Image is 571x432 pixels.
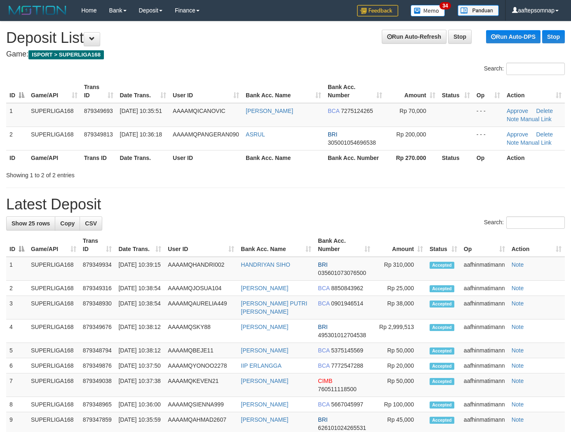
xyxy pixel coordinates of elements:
[484,216,565,229] label: Search:
[6,281,28,296] td: 2
[80,233,115,257] th: Trans ID: activate to sort column ascending
[6,127,28,150] td: 2
[461,358,508,373] td: aafhinmatimann
[84,108,113,114] span: 879349693
[382,30,446,44] a: Run Auto-Refresh
[461,296,508,319] td: aafhinmatimann
[508,233,565,257] th: Action: activate to sort column ascending
[28,233,80,257] th: Game/API: activate to sort column ascending
[318,401,329,408] span: BCA
[506,216,565,229] input: Search:
[6,397,28,412] td: 8
[430,301,454,308] span: Accepted
[115,319,164,343] td: [DATE] 10:38:12
[80,216,102,230] a: CSV
[6,233,28,257] th: ID: activate to sort column descending
[374,281,426,296] td: Rp 25,000
[331,285,363,291] span: Copy 8850843962 to clipboard
[115,343,164,358] td: [DATE] 10:38:12
[115,233,164,257] th: Date Trans.: activate to sort column ascending
[396,131,426,138] span: Rp 200,000
[430,285,454,292] span: Accepted
[6,50,565,59] h4: Game:
[542,30,565,43] a: Stop
[241,300,307,315] a: [PERSON_NAME] PUTRI [PERSON_NAME]
[473,150,503,165] th: Op
[241,401,288,408] a: [PERSON_NAME]
[430,401,454,409] span: Accepted
[315,233,374,257] th: Bank Acc. Number: activate to sort column ascending
[503,150,565,165] th: Action
[164,397,237,412] td: AAAAMQSIENNA999
[246,108,293,114] a: [PERSON_NAME]
[318,324,327,330] span: BRI
[164,296,237,319] td: AAAAMQAURELIA449
[473,127,503,150] td: - - -
[237,233,315,257] th: Bank Acc. Name: activate to sort column ascending
[164,257,237,281] td: AAAAMQHANDRI002
[81,80,117,103] th: Trans ID: activate to sort column ascending
[115,373,164,397] td: [DATE] 10:37:38
[399,108,426,114] span: Rp 70,000
[512,347,524,354] a: Note
[117,80,170,103] th: Date Trans.: activate to sort column ascending
[331,347,363,354] span: Copy 5375145569 to clipboard
[85,220,97,227] span: CSV
[55,216,80,230] a: Copy
[328,139,376,146] span: Copy 305001054696538 to clipboard
[164,373,237,397] td: AAAAMQKEVEN21
[439,150,473,165] th: Status
[512,300,524,307] a: Note
[241,261,290,268] a: HANDRIYAN SIHO
[512,362,524,369] a: Note
[430,363,454,370] span: Accepted
[512,378,524,384] a: Note
[331,362,363,369] span: Copy 7772547288 to clipboard
[426,233,461,257] th: Status: activate to sort column ascending
[385,150,439,165] th: Rp 270.000
[12,220,50,227] span: Show 25 rows
[84,131,113,138] span: 879349813
[411,5,445,16] img: Button%20Memo.svg
[331,300,363,307] span: Copy 0901946514 to clipboard
[28,343,80,358] td: SUPERLIGA168
[328,131,337,138] span: BRI
[318,347,329,354] span: BCA
[28,103,81,127] td: SUPERLIGA168
[507,139,519,146] a: Note
[536,108,552,114] a: Delete
[6,343,28,358] td: 5
[117,150,170,165] th: Date Trans.
[164,281,237,296] td: AAAAMQJOSUA104
[318,378,332,384] span: CIMB
[241,324,288,330] a: [PERSON_NAME]
[318,270,366,276] span: Copy 035601073076500 to clipboard
[520,139,552,146] a: Manual Link
[374,343,426,358] td: Rp 50,000
[164,358,237,373] td: AAAAMQYONOO2278
[241,285,288,291] a: [PERSON_NAME]
[461,319,508,343] td: aafhinmatimann
[341,108,373,114] span: Copy 7275124265 to clipboard
[318,300,329,307] span: BCA
[164,319,237,343] td: AAAAMQSKY88
[318,362,329,369] span: BCA
[439,2,451,9] span: 34
[120,108,162,114] span: [DATE] 10:35:51
[318,416,327,423] span: BRI
[6,150,28,165] th: ID
[506,63,565,75] input: Search:
[503,80,565,103] th: Action: activate to sort column ascending
[80,373,115,397] td: 879349038
[241,416,288,423] a: [PERSON_NAME]
[28,358,80,373] td: SUPERLIGA168
[324,150,385,165] th: Bank Acc. Number
[374,319,426,343] td: Rp 2,999,513
[28,319,80,343] td: SUPERLIGA168
[80,397,115,412] td: 879348965
[6,4,69,16] img: MOTION_logo.png
[318,285,329,291] span: BCA
[486,30,540,43] a: Run Auto-DPS
[115,281,164,296] td: [DATE] 10:38:54
[169,80,242,103] th: User ID: activate to sort column ascending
